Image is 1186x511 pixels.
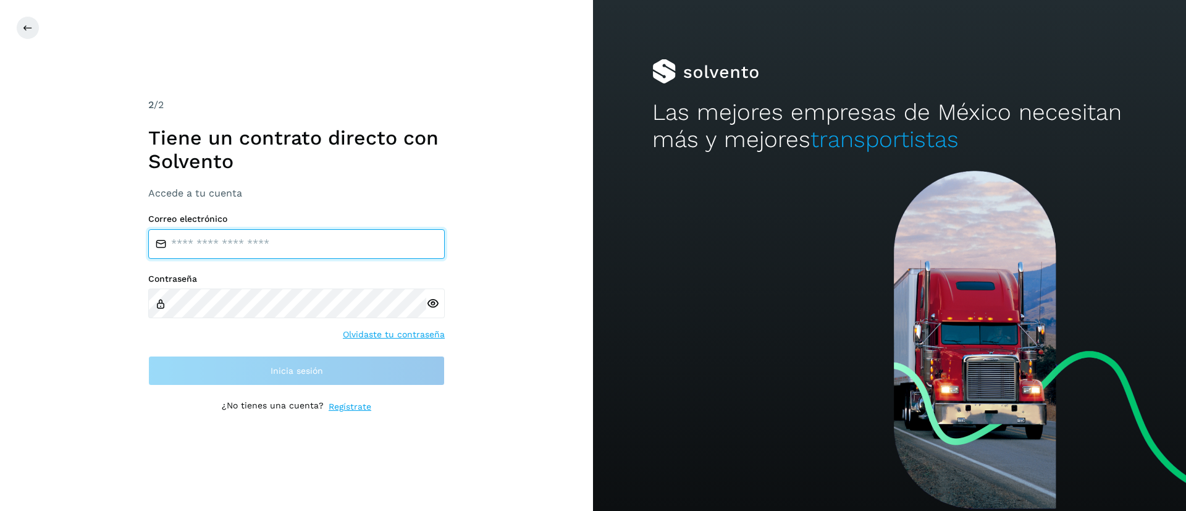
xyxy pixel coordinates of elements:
[148,274,445,284] label: Contraseña
[652,99,1127,154] h2: Las mejores empresas de México necesitan más y mejores
[148,356,445,386] button: Inicia sesión
[343,328,445,341] a: Olvidaste tu contraseña
[329,400,371,413] a: Regístrate
[810,126,959,153] span: transportistas
[222,400,324,413] p: ¿No tienes una cuenta?
[271,366,323,375] span: Inicia sesión
[148,126,445,174] h1: Tiene un contrato directo con Solvento
[148,214,445,224] label: Correo electrónico
[148,98,445,112] div: /2
[148,187,445,199] h3: Accede a tu cuenta
[148,99,154,111] span: 2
